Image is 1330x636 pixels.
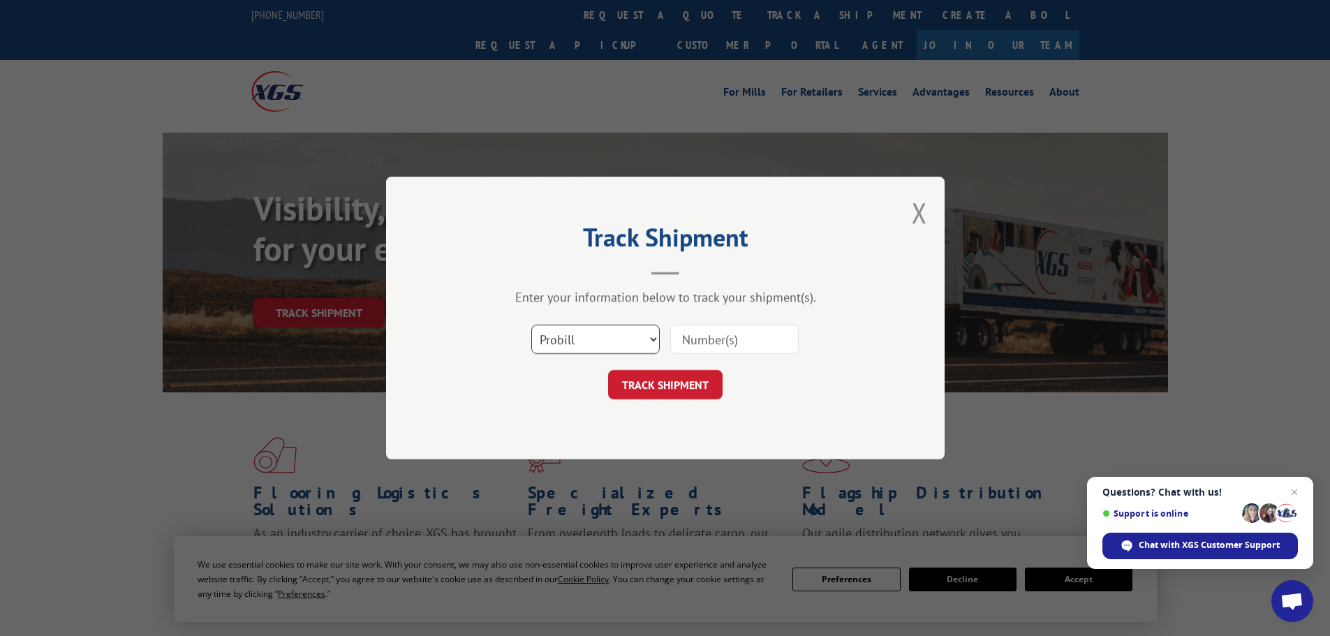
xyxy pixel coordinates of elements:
[1286,484,1303,501] span: Close chat
[1102,533,1298,559] div: Chat with XGS Customer Support
[1102,487,1298,498] span: Questions? Chat with us!
[912,194,927,231] button: Close modal
[670,325,799,354] input: Number(s)
[1102,508,1237,519] span: Support is online
[1139,539,1280,552] span: Chat with XGS Customer Support
[1271,580,1313,622] div: Open chat
[456,228,875,254] h2: Track Shipment
[608,370,723,399] button: TRACK SHIPMENT
[456,289,875,305] div: Enter your information below to track your shipment(s).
